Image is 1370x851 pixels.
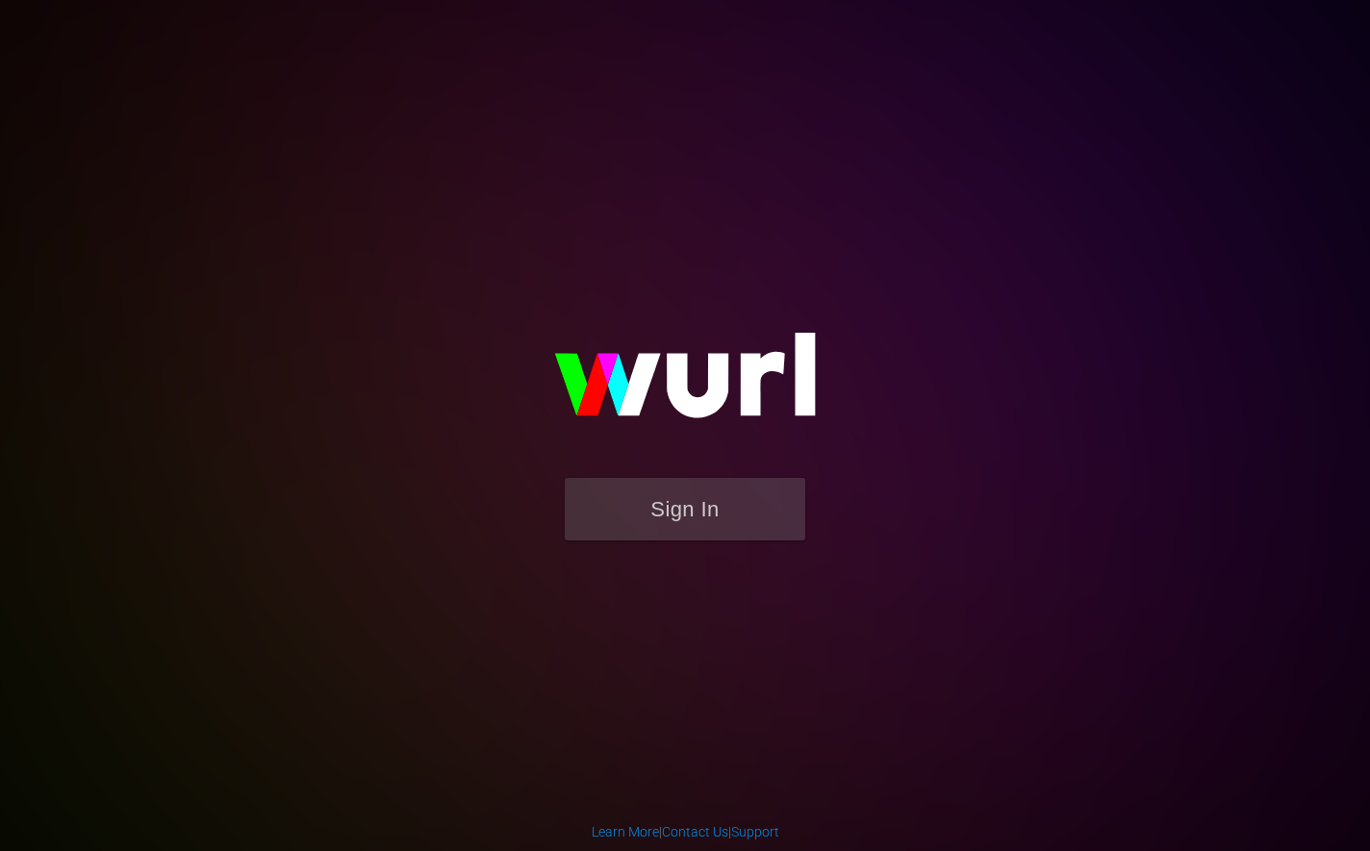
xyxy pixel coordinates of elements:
[592,824,659,839] a: Learn More
[592,822,779,841] div: | |
[565,478,805,540] button: Sign In
[493,291,877,478] img: wurl-logo-on-black-223613ac3d8ba8fe6dc639794a292ebdb59501304c7dfd60c99c58986ef67473.svg
[731,824,779,839] a: Support
[662,824,728,839] a: Contact Us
